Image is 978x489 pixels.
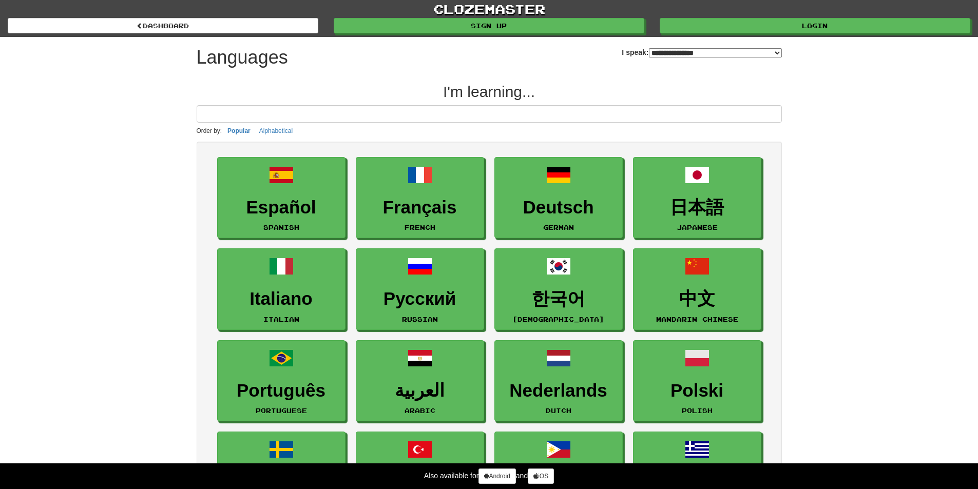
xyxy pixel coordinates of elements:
a: PortuguêsPortuguese [217,340,346,422]
button: Alphabetical [256,125,296,136]
a: Android [478,468,515,484]
label: I speak: [622,47,781,57]
small: Mandarin Chinese [656,316,738,323]
a: 中文Mandarin Chinese [633,248,761,330]
a: EspañolSpanish [217,157,346,239]
a: dashboard [8,18,318,33]
small: Japanese [677,224,718,231]
a: FrançaisFrench [356,157,484,239]
small: French [405,224,435,231]
h3: Nederlands [500,381,617,401]
small: Spanish [263,224,299,231]
h3: Русский [361,289,478,309]
h3: Polski [639,381,756,401]
small: Arabic [405,407,435,414]
a: ItalianoItalian [217,248,346,330]
small: [DEMOGRAPHIC_DATA] [512,316,604,323]
small: Portuguese [256,407,307,414]
small: Italian [263,316,299,323]
small: Polish [682,407,713,414]
h3: 日本語 [639,198,756,218]
small: German [543,224,574,231]
h3: Português [223,381,340,401]
a: DeutschGerman [494,157,623,239]
h2: I'm learning... [197,83,782,100]
h3: 한국어 [500,289,617,309]
a: iOS [528,468,554,484]
h3: Italiano [223,289,340,309]
h1: Languages [197,47,288,68]
a: PolskiPolish [633,340,761,422]
small: Order by: [197,127,222,134]
h3: Deutsch [500,198,617,218]
h3: Español [223,198,340,218]
small: Dutch [546,407,571,414]
a: NederlandsDutch [494,340,623,422]
h3: Français [361,198,478,218]
button: Popular [224,125,254,136]
a: Sign up [334,18,644,33]
small: Russian [402,316,438,323]
select: I speak: [649,48,782,57]
h3: 中文 [639,289,756,309]
a: РусскийRussian [356,248,484,330]
h3: العربية [361,381,478,401]
a: 한국어[DEMOGRAPHIC_DATA] [494,248,623,330]
a: Login [660,18,970,33]
a: 日本語Japanese [633,157,761,239]
a: العربيةArabic [356,340,484,422]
